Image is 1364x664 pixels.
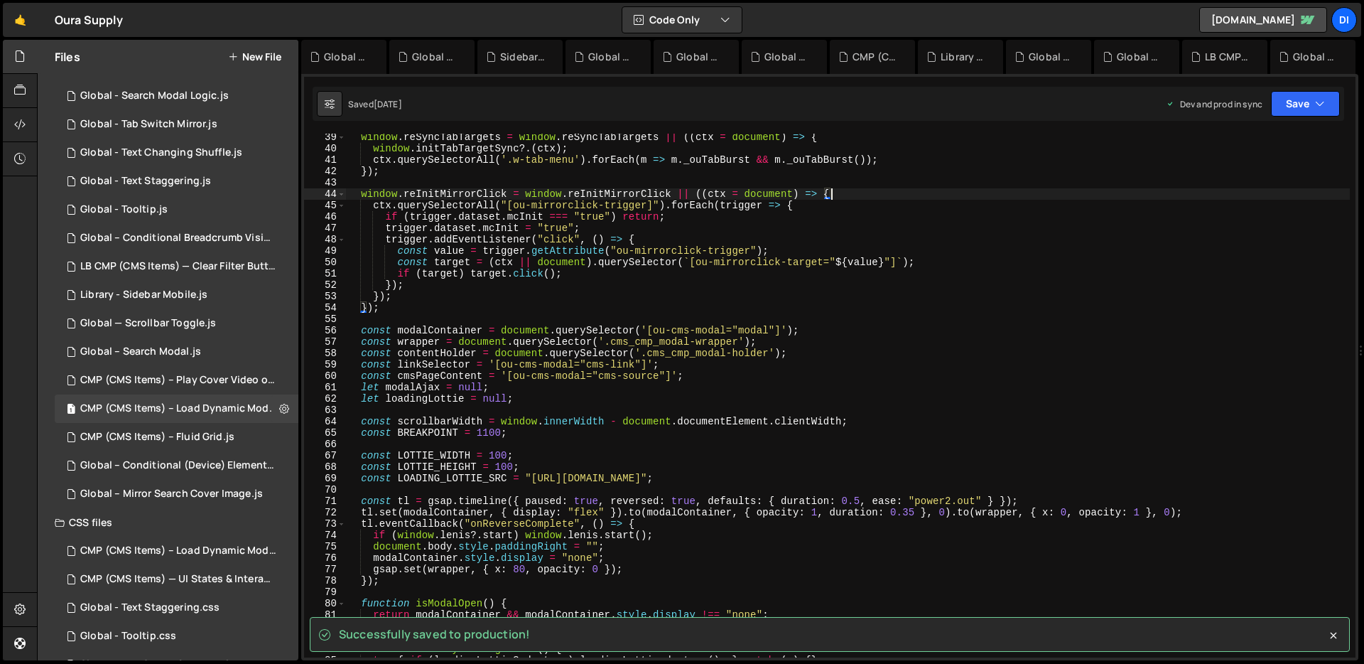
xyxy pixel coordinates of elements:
div: 14937/38915.js [55,451,303,480]
div: LB CMP (CMS Items) — Clear Filter Buttons.js [1205,50,1250,64]
div: 79 [304,587,346,598]
span: Successfully saved to production! [339,626,530,642]
div: 14937/38911.js [55,480,298,508]
div: Library - Sidebar Mobile.js [941,50,986,64]
div: 44 [304,188,346,200]
div: 54 [304,302,346,314]
button: Code Only [622,7,742,33]
div: 14937/44851.js [55,82,298,110]
div: 73 [304,518,346,530]
div: 45 [304,200,346,211]
div: 78 [304,575,346,587]
div: 48 [304,234,346,245]
div: 76 [304,552,346,564]
div: Global - Offline Mode.js [1029,50,1074,64]
div: Library - Sidebar Mobile.js [80,289,207,301]
div: Global - Text Staggering.css [588,50,634,64]
div: Global – Conditional Breadcrumb Visibility.js [80,232,276,245]
div: 63 [304,405,346,416]
div: [DATE] [374,98,402,110]
div: Oura Supply [55,11,123,28]
div: 14937/38918.js [55,423,298,451]
div: Global - Text Staggering.js [80,175,211,188]
div: 69 [304,473,346,484]
div: Global - Notification Toasters.js [1117,50,1162,64]
div: Global - Text Staggering.js [764,50,810,64]
div: 52 [304,279,346,291]
div: 50 [304,257,346,268]
a: 🤙 [3,3,38,37]
div: 39 [304,132,346,143]
div: Global - Tab Switch Mirror.js [80,118,217,131]
div: Global – Search Modal.js [80,346,201,358]
div: Saved [348,98,402,110]
div: 61 [304,382,346,393]
div: 14937/38913.js [55,338,298,366]
div: 47 [304,223,346,234]
div: CMP (CMS Page) - Rich Text Highlight Pill.js [852,50,898,64]
div: Global - Text Staggering.css [80,601,220,614]
div: Global - Tooltip.css [80,630,176,643]
div: 71 [304,496,346,507]
div: Sidebar — UI States & Interactions.css [500,50,546,64]
div: 14937/43376.js [55,252,303,281]
div: CMP (CMS Items) – Load Dynamic Modal (AJAX).css [80,545,276,557]
div: CMP (CMS Items) – Load Dynamic Modal (AJAX).js [80,402,276,415]
div: Global - Copy To Clipboard.js [1293,50,1338,64]
div: 14937/44562.js [55,196,298,224]
div: CMP (CMS Items) – Play Cover Video on Hover.js [80,374,276,387]
div: Global - Text Changing Shuffle.js [80,146,242,159]
span: 1 [67,405,75,416]
button: New File [228,51,281,63]
div: 14937/44781.js [55,167,298,196]
div: 14937/44593.js [55,281,298,309]
div: 46 [304,211,346,223]
div: 56 [304,325,346,336]
div: LB CMP (CMS Items) — Clear Filter Buttons.js [80,260,276,273]
div: Global - Tooltip.js [80,203,168,216]
div: Global — Scrollbar Toggle.js [80,317,216,330]
div: 77 [304,564,346,575]
div: 14937/45200.js [55,139,298,167]
div: 84 [304,643,346,655]
div: Global - Tab Switch Mirror.js [412,50,458,64]
div: 40 [304,143,346,154]
div: 75 [304,541,346,552]
div: 64 [304,416,346,427]
div: 14937/44933.css [55,594,298,622]
div: Global – Mirror Search Cover Image.js [80,488,263,500]
div: 53 [304,291,346,302]
button: Save [1271,91,1340,117]
div: Global - Search Modal Logic.js [676,50,722,64]
div: 42 [304,166,346,177]
div: 43 [304,177,346,188]
div: CSS files [38,508,298,537]
div: 14937/38901.js [55,366,303,395]
div: 58 [304,348,346,359]
div: 14937/44170.js [55,224,303,252]
div: 70 [304,484,346,496]
div: 14937/39947.js [55,309,298,338]
h2: Files [55,49,80,65]
div: 74 [304,530,346,541]
div: 80 [304,598,346,609]
div: 67 [304,450,346,461]
div: 81 [304,609,346,621]
div: 49 [304,245,346,257]
div: 60 [304,370,346,382]
div: 51 [304,268,346,279]
div: 14937/43533.css [55,565,303,594]
div: 62 [304,393,346,405]
div: 14937/38910.js [55,395,303,423]
div: 66 [304,439,346,450]
div: Dev and prod in sync [1166,98,1262,110]
div: 68 [304,461,346,473]
a: Di [1331,7,1357,33]
div: Global - Text Changing Shuffle.js [324,50,369,64]
div: Global - Search Modal Logic.js [80,90,229,102]
div: 14937/44975.js [55,110,298,139]
div: 82 [304,621,346,632]
div: 83 [304,632,346,643]
div: CMP (CMS Items) — UI States & Interactions.css [80,573,276,586]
